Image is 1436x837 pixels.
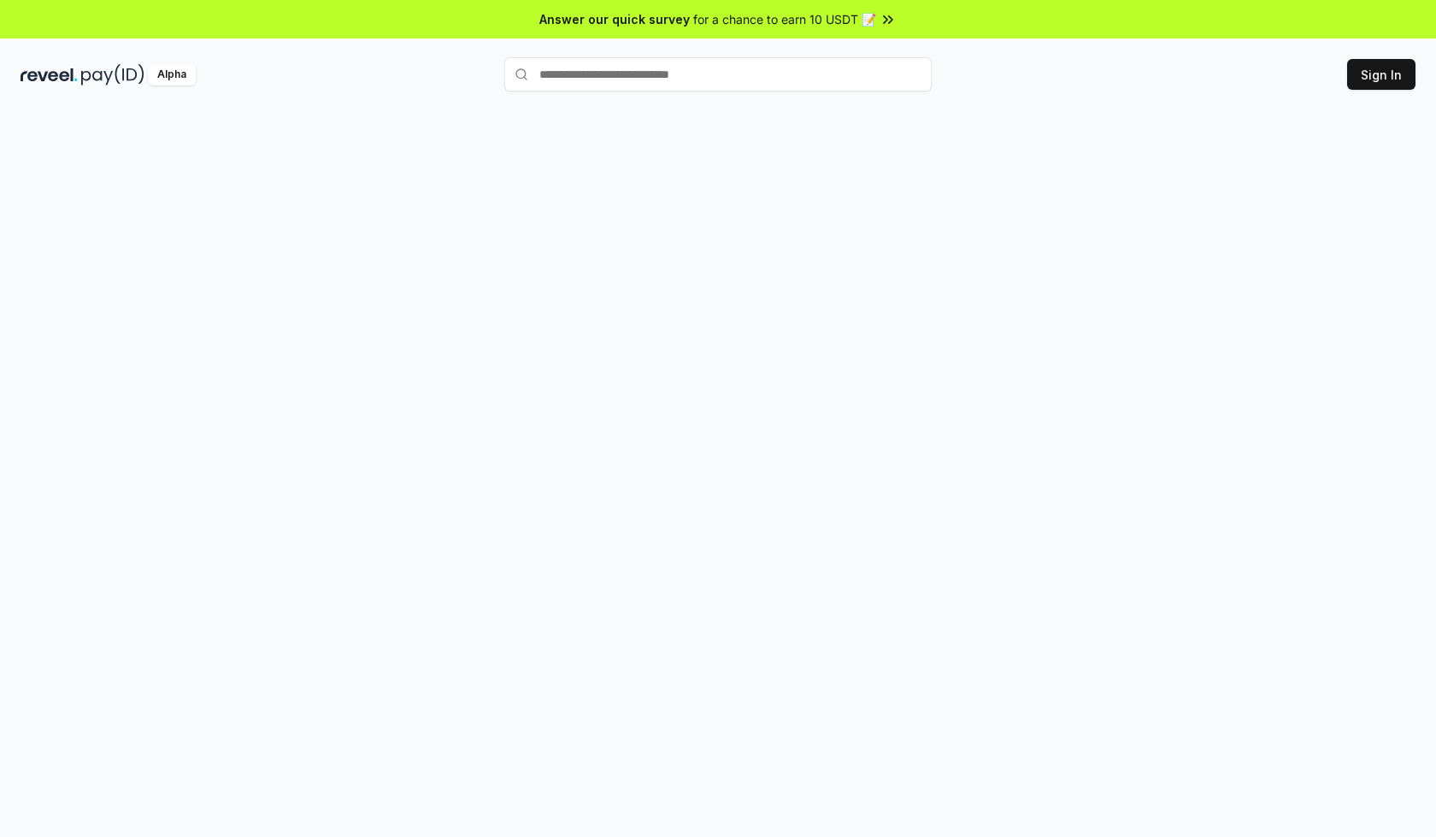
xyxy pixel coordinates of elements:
[81,64,144,85] img: pay_id
[148,64,196,85] div: Alpha
[1347,59,1415,90] button: Sign In
[539,10,690,28] span: Answer our quick survey
[21,64,78,85] img: reveel_dark
[693,10,876,28] span: for a chance to earn 10 USDT 📝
